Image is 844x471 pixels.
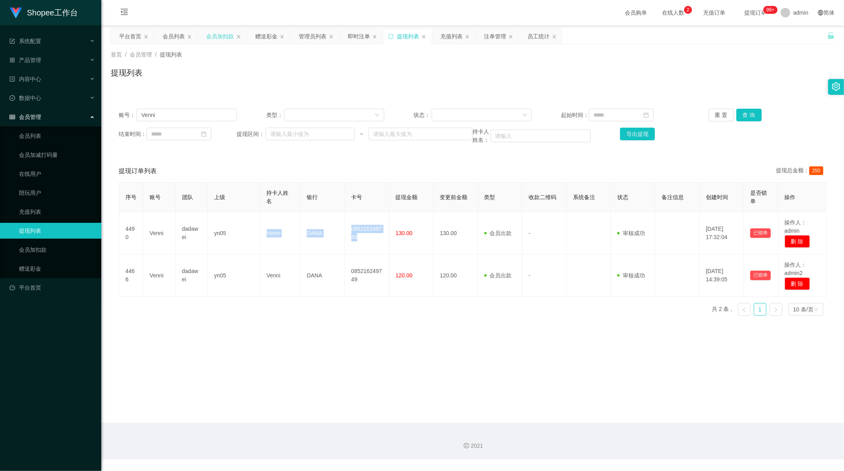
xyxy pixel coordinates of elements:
[9,114,15,120] i: 图标: table
[809,166,823,175] span: 250
[684,6,692,14] sup: 2
[529,194,556,200] span: 收款二维码
[413,111,432,119] span: 状态：
[9,57,15,63] i: 图标: appstore-o
[163,29,185,44] div: 会员列表
[119,254,143,297] td: 4466
[19,147,95,163] a: 会员加减打码量
[750,190,767,204] span: 是否锁单
[388,34,394,39] i: 图标: sync
[738,303,751,316] li: 上一页
[620,128,655,140] button: 导出提现
[260,254,301,297] td: Venni
[434,212,478,254] td: 130.00
[119,130,146,138] span: 结束时间：
[9,76,41,82] span: 内容中心
[111,51,122,58] span: 首页
[201,131,207,137] i: 图标: calendar
[484,194,495,200] span: 类型
[182,194,193,200] span: 团队
[750,228,771,238] button: 已锁单
[529,230,531,236] span: -
[137,109,237,121] input: 请输入
[552,34,557,39] i: 图标: close
[9,280,95,296] a: 图标: dashboard平台首页
[9,57,41,63] span: 产品管理
[108,442,838,450] div: 2021
[421,34,426,39] i: 图标: close
[176,212,208,254] td: dadawei
[440,29,463,44] div: 充值列表
[119,111,137,119] span: 账号：
[785,235,810,248] button: 删 除
[300,254,345,297] td: DANA
[19,204,95,220] a: 充值列表
[368,128,472,140] input: 请输入最大值为
[617,194,628,200] span: 状态
[827,32,835,39] i: 图标: unlock
[19,128,95,144] a: 会员列表
[125,194,137,200] span: 序号
[9,95,41,101] span: 数据中心
[491,130,591,142] input: 请输入
[9,38,15,44] i: 图标: form
[617,230,645,236] span: 审核成功
[785,262,807,276] span: 操作人：admin2
[484,230,512,236] span: 会员出款
[155,51,157,58] span: /
[754,303,766,315] a: 1
[484,272,512,279] span: 会员出款
[818,10,823,15] i: 图标: global
[712,303,735,316] li: 共 2 条，
[770,303,782,316] li: 下一页
[774,307,778,312] i: 图标: right
[687,6,690,14] p: 2
[9,9,78,15] a: Shopee工作台
[776,166,827,176] div: 提现总金额：
[397,29,419,44] div: 提现列表
[143,254,176,297] td: Venni
[617,272,645,279] span: 审核成功
[706,194,728,200] span: 创建时间
[9,114,41,120] span: 会员管理
[472,128,490,144] span: 持卡人姓名：
[814,307,819,313] i: 图标: down
[345,254,389,297] td: 085216249749
[237,130,266,138] span: 提现区间：
[709,109,734,121] button: 重 置
[119,29,141,44] div: 平台首页
[208,212,260,254] td: yn05
[208,254,260,297] td: yn05
[643,112,649,118] i: 图标: calendar
[266,111,284,119] span: 类型：
[440,194,468,200] span: 变更前金额
[260,212,301,254] td: Venni
[699,10,729,15] span: 充值订单
[375,113,379,118] i: 图标: down
[144,34,148,39] i: 图标: close
[396,194,418,200] span: 提现金额
[785,194,796,200] span: 操作
[329,34,334,39] i: 图标: close
[348,29,370,44] div: 即时注单
[176,254,208,297] td: dadawei
[561,111,589,119] span: 起始时间：
[19,261,95,277] a: 赠送彩金
[793,303,814,315] div: 10 条/页
[396,230,413,236] span: 130.00
[187,34,192,39] i: 图标: close
[465,34,470,39] i: 图标: close
[750,271,771,280] button: 已锁单
[130,51,152,58] span: 会员管理
[355,130,368,138] span: ~
[662,194,684,200] span: 备注信息
[307,194,318,200] span: 银行
[19,223,95,239] a: 提现列表
[740,10,770,15] span: 提现订单
[19,166,95,182] a: 在线用户
[9,76,15,82] i: 图标: profile
[785,277,810,290] button: 删 除
[351,194,362,200] span: 卡号
[763,6,778,14] sup: 279
[119,212,143,254] td: 4490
